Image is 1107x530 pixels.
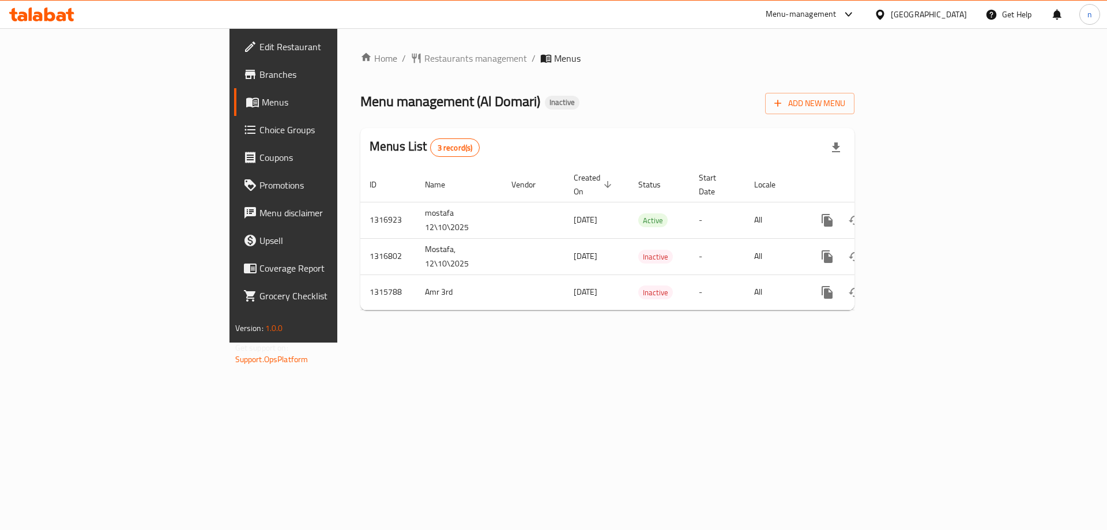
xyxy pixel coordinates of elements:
[370,138,480,157] h2: Menus List
[262,95,405,109] span: Menus
[235,352,308,367] a: Support.OpsPlatform
[574,284,597,299] span: [DATE]
[574,212,597,227] span: [DATE]
[574,171,615,198] span: Created On
[638,285,673,299] div: Inactive
[745,238,804,275] td: All
[360,51,854,65] nav: breadcrumb
[638,286,673,299] span: Inactive
[259,289,405,303] span: Grocery Checklist
[690,275,745,310] td: -
[424,51,527,65] span: Restaurants management
[234,254,415,282] a: Coverage Report
[234,33,415,61] a: Edit Restaurant
[416,275,502,310] td: Amr 3rd
[638,213,668,227] div: Active
[1087,8,1092,21] span: n
[699,171,731,198] span: Start Date
[234,144,415,171] a: Coupons
[259,234,405,247] span: Upsell
[430,138,480,157] div: Total records count
[259,40,405,54] span: Edit Restaurant
[814,243,841,270] button: more
[360,167,933,310] table: enhanced table
[891,8,967,21] div: [GEOGRAPHIC_DATA]
[234,88,415,116] a: Menus
[814,279,841,306] button: more
[532,51,536,65] li: /
[259,261,405,275] span: Coverage Report
[259,123,405,137] span: Choice Groups
[638,250,673,264] span: Inactive
[234,282,415,310] a: Grocery Checklist
[234,116,415,144] a: Choice Groups
[259,206,405,220] span: Menu disclaimer
[745,275,804,310] td: All
[411,51,527,65] a: Restaurants management
[545,97,579,107] span: Inactive
[638,214,668,227] span: Active
[841,279,869,306] button: Change Status
[235,340,288,355] span: Get support on:
[511,178,551,191] span: Vendor
[259,151,405,164] span: Coupons
[841,206,869,234] button: Change Status
[259,178,405,192] span: Promotions
[259,67,405,81] span: Branches
[841,243,869,270] button: Change Status
[766,7,837,21] div: Menu-management
[234,227,415,254] a: Upsell
[690,202,745,238] td: -
[425,178,460,191] span: Name
[416,238,502,275] td: Mostafa, 12\10\2025
[774,96,845,111] span: Add New Menu
[754,178,790,191] span: Locale
[234,61,415,88] a: Branches
[545,96,579,110] div: Inactive
[814,206,841,234] button: more
[416,202,502,238] td: mostafa 12\10\2025
[638,178,676,191] span: Status
[234,171,415,199] a: Promotions
[360,88,540,114] span: Menu management ( Al Domari )
[765,93,854,114] button: Add New Menu
[745,202,804,238] td: All
[690,238,745,275] td: -
[822,134,850,161] div: Export file
[431,142,480,153] span: 3 record(s)
[804,167,933,202] th: Actions
[554,51,581,65] span: Menus
[370,178,391,191] span: ID
[235,321,263,336] span: Version:
[574,249,597,264] span: [DATE]
[265,321,283,336] span: 1.0.0
[234,199,415,227] a: Menu disclaimer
